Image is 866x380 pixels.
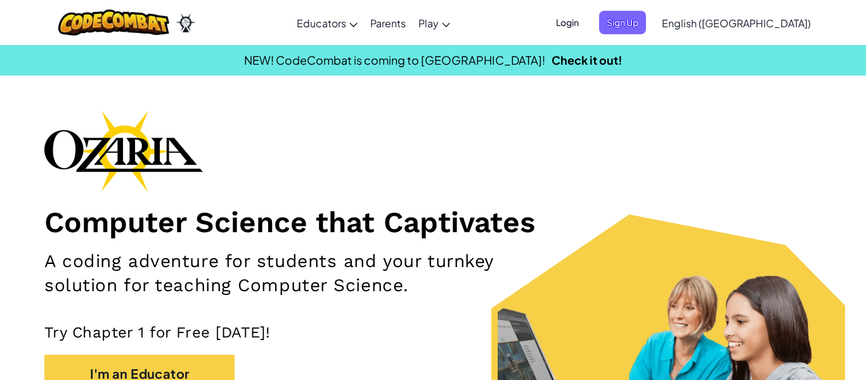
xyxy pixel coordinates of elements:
[412,6,456,40] a: Play
[44,323,822,342] p: Try Chapter 1 for Free [DATE]!
[44,110,203,192] img: Ozaria branding logo
[297,16,346,30] span: Educators
[599,11,646,34] button: Sign Up
[244,53,545,67] span: NEW! CodeCombat is coming to [GEOGRAPHIC_DATA]!
[552,53,623,67] a: Check it out!
[44,249,565,298] h2: A coding adventure for students and your turnkey solution for teaching Computer Science.
[418,16,439,30] span: Play
[662,16,811,30] span: English ([GEOGRAPHIC_DATA])
[58,10,169,36] img: CodeCombat logo
[176,13,196,32] img: Ozaria
[548,11,586,34] button: Login
[44,204,822,240] h1: Computer Science that Captivates
[364,6,412,40] a: Parents
[656,6,817,40] a: English ([GEOGRAPHIC_DATA])
[290,6,364,40] a: Educators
